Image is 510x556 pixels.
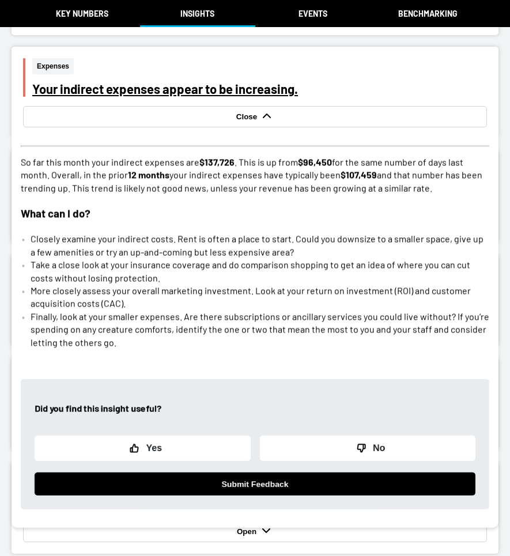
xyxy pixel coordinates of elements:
[21,156,489,195] p: So far this month your indirect expenses are . This is up from for the same number of days last m...
[32,81,487,96] div: Your indirect expenses appear to be increasing.
[341,169,377,180] strong: $107,459
[236,112,260,121] strong: Close
[31,233,489,259] li: Closely examine your indirect costs. Rent is often a place to start. Could you downsize to a smal...
[31,259,489,285] li: Take a close look at your insurance coverage and do comparison shopping to get an idea of where y...
[12,137,498,528] div: ExpensesYour indirect expenses appear to be increasing.Close
[199,157,235,168] strong: $137,726
[21,206,489,221] h3: What can I do?
[260,436,476,461] button: No
[35,472,475,496] button: Submit Feedback
[35,403,161,414] strong: Did you find this insight useful?
[31,285,489,311] li: More closely assess your overall marketing investment. Look at your return on investment (ROI) an...
[31,311,489,349] li: Finally, look at your smaller expenses. Are there subscriptions or ancillary services you could l...
[35,436,251,461] button: Yes
[32,58,74,75] span: Expenses
[12,47,498,139] button: ExpensesYour indirect expenses appear to be increasing.Close
[128,169,169,180] strong: 12 months
[237,527,259,536] strong: Open
[298,157,332,168] strong: $96,450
